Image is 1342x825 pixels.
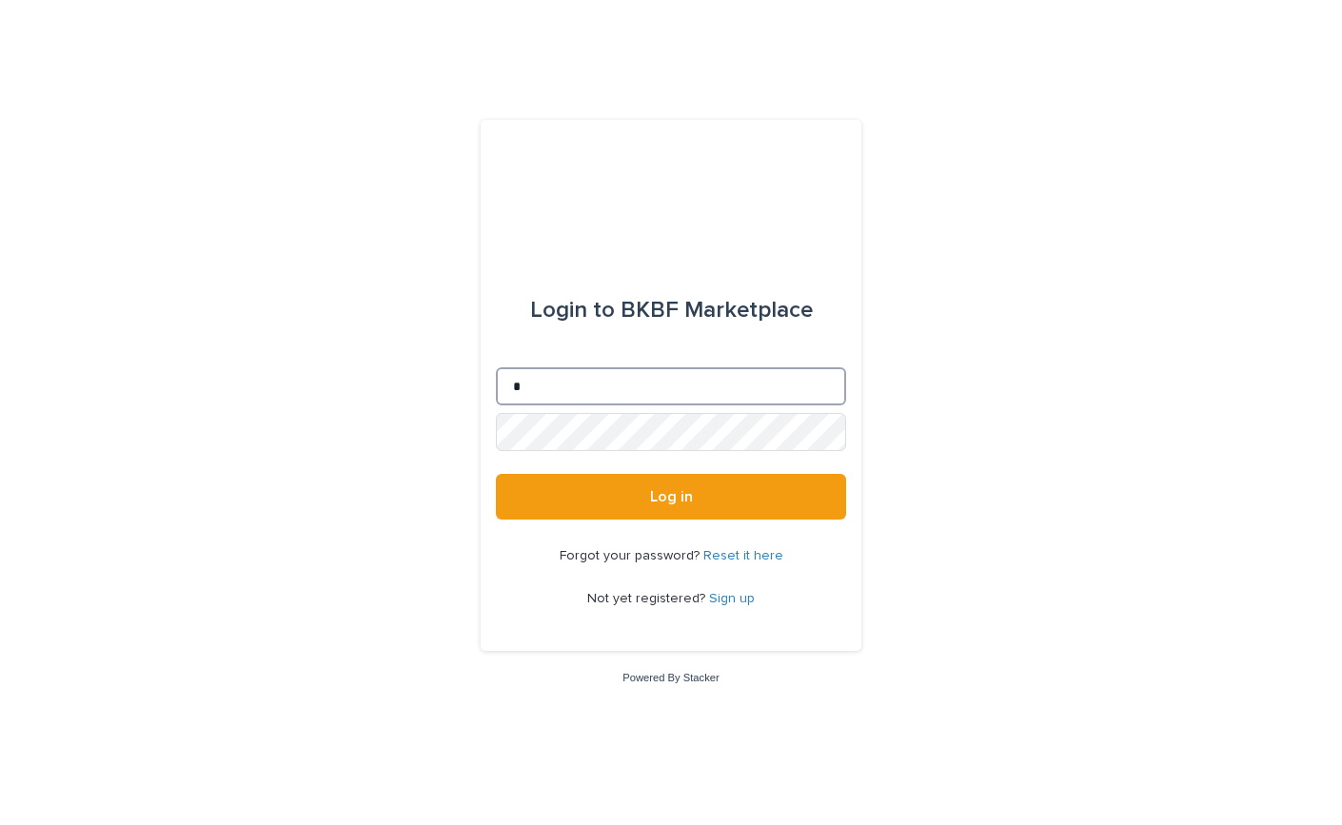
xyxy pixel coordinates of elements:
a: Powered By Stacker [622,672,719,683]
span: Log in [650,489,693,504]
span: Forgot your password? [560,549,703,562]
a: Reset it here [703,549,783,562]
div: BKBF Marketplace [530,284,813,337]
button: Log in [496,474,846,520]
img: l65f3yHPToSKODuEVUav [575,166,766,223]
span: Not yet registered? [587,592,709,605]
a: Sign up [709,592,755,605]
span: Login to [530,299,615,322]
